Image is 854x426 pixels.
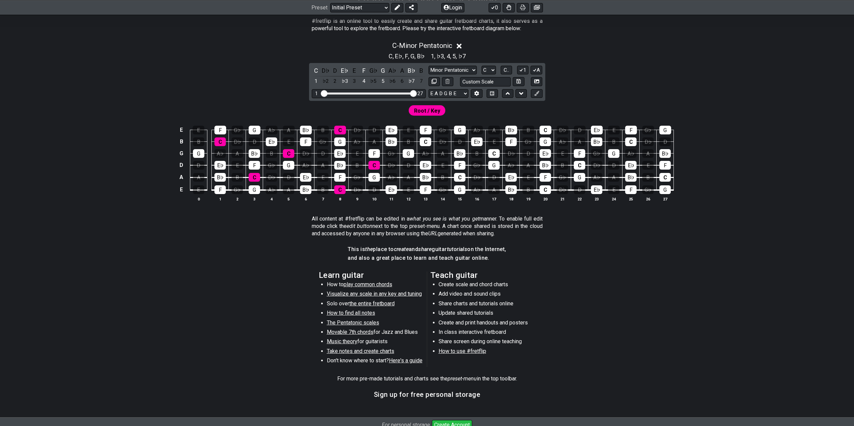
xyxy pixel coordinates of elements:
li: Solo over [327,300,422,309]
div: F [249,161,260,170]
div: G [659,185,671,194]
button: Store user defined scale [513,77,524,86]
div: B♭ [505,126,517,134]
span: E♭ [395,52,402,61]
div: G [334,137,346,146]
div: C [368,161,380,170]
div: B [403,137,414,146]
div: A♭ [505,161,517,170]
section: Scale pitch classes [428,50,469,61]
div: A [574,137,585,146]
div: F [659,161,671,170]
div: E♭ [214,161,226,170]
div: toggle pitch class [388,66,397,75]
div: G [249,185,260,194]
div: G [608,149,619,158]
div: toggle pitch class [407,66,416,75]
li: Create scale and chord charts [439,281,534,290]
div: E [403,185,414,194]
span: , [450,52,453,61]
em: what you see is what you get [409,216,480,222]
select: Preset [330,3,389,12]
div: G [403,149,414,158]
button: Create image [531,3,543,12]
span: 1 [431,52,434,61]
div: G♭ [522,137,534,146]
th: 3 [246,195,263,202]
div: C [334,126,346,134]
div: toggle pitch class [369,66,378,75]
div: D♭ [266,173,277,182]
td: D [178,159,186,171]
div: toggle scale degree [331,77,340,86]
div: E [193,126,204,134]
div: E♭ [591,126,603,134]
div: C [540,185,551,194]
h2: Learn guitar [319,271,424,279]
div: F [540,173,551,182]
th: 12 [400,195,417,202]
span: 5 [452,52,456,61]
div: E♭ [386,126,397,134]
h2: Teach guitar [431,271,536,279]
div: toggle pitch class [398,66,406,75]
div: B [471,149,483,158]
th: 4 [263,195,280,202]
div: B♭ [386,137,397,146]
div: D [488,173,500,182]
div: G♭ [642,185,654,194]
th: 16 [468,195,486,202]
div: F [300,137,311,146]
select: Scale [429,66,477,75]
span: G [410,52,414,61]
div: D [574,126,586,134]
button: First click edit preset to enable marker editing [531,89,542,98]
div: toggle scale degree [359,77,368,86]
div: F [454,161,465,170]
div: E♭ [471,137,483,146]
div: D [249,137,260,146]
div: A♭ [386,173,397,182]
div: D [608,161,619,170]
div: B♭ [420,173,431,182]
th: 18 [503,195,520,202]
span: B♭ [417,52,425,61]
div: B♭ [591,137,602,146]
th: 11 [383,195,400,202]
div: A♭ [266,185,277,194]
div: B [557,161,568,170]
div: B [351,161,363,170]
select: Tonic/Root [482,66,496,75]
div: E [232,161,243,170]
div: G♭ [317,137,329,146]
div: E [608,185,619,194]
span: , [393,52,395,61]
th: 27 [657,195,674,202]
td: E [178,124,186,136]
th: 22 [571,195,588,202]
div: G♭ [266,161,277,170]
span: , [434,52,437,61]
button: Edit Preset [391,3,403,12]
div: B♭ [300,126,312,134]
div: E [283,137,294,146]
div: D [368,126,380,134]
div: D [317,149,329,158]
div: F [505,137,517,146]
div: B♭ [300,185,311,194]
div: D [403,161,414,170]
div: C [334,185,346,194]
div: B♭ [454,149,465,158]
div: D♭ [557,126,568,134]
div: G [368,173,380,182]
div: G♭ [437,126,449,134]
th: 24 [605,195,622,202]
em: edit button [347,223,372,229]
div: D♭ [300,149,311,158]
div: E [608,126,620,134]
em: tutorials [447,246,467,252]
div: A [642,149,654,158]
button: Create Image [531,77,542,86]
div: C [488,149,500,158]
div: B [522,126,534,134]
